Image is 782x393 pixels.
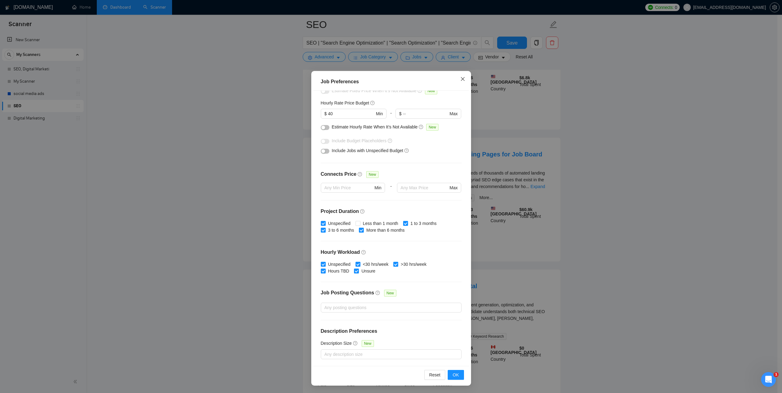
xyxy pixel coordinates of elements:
input: Any Max Price [401,184,448,191]
button: OK [448,370,464,380]
span: >30 hrs/week [398,261,429,268]
span: Unspecified [326,261,353,268]
span: Unsure [359,268,378,274]
button: Reset [424,370,446,380]
span: New [366,171,379,178]
span: $ [324,110,327,117]
span: New [362,340,374,347]
span: Min [375,184,382,191]
span: New [426,124,438,131]
span: question-circle [375,290,380,295]
h4: Hourly Workload [321,249,462,256]
span: 1 to 3 months [408,220,439,227]
span: question-circle [419,124,424,129]
span: Include Jobs with Unspecified Budget [332,148,403,153]
span: Unspecified [326,220,353,227]
h4: Project Duration [321,208,462,215]
span: Hours TBD [326,268,352,274]
span: question-circle [388,138,393,143]
span: question-circle [361,250,366,255]
span: question-circle [353,341,358,346]
span: Max [450,110,458,117]
span: question-circle [370,100,375,105]
span: Estimate Hourly Rate When It’s Not Available [332,124,418,129]
span: 1 [774,372,779,377]
span: OK [453,371,459,378]
span: Reset [429,371,441,378]
span: New [425,88,437,94]
input: 0 [328,110,375,117]
div: - [385,183,397,200]
span: question-circle [358,172,363,177]
span: Min [376,110,383,117]
h4: Job Posting Questions [321,289,374,297]
span: Max [450,184,458,191]
div: - [387,109,395,124]
span: question-circle [360,209,365,214]
span: <30 hrs/week [360,261,391,268]
div: Job Preferences [321,78,462,85]
span: question-circle [404,148,409,153]
input: ∞ [403,110,448,117]
h5: Hourly Rate Price Budget [321,100,369,106]
button: Close [454,71,471,88]
span: More than 6 months [364,227,407,234]
span: Less than 1 month [360,220,401,227]
h4: Connects Price [321,171,356,178]
span: close [460,77,465,81]
iframe: Intercom live chat [761,372,776,387]
span: Estimate Fixed Price When It’s Not Available [332,88,417,93]
h4: Description Preferences [321,328,462,335]
span: Include Budget Placeholders [332,138,387,143]
span: $ [399,110,402,117]
h5: Description Size [321,340,352,347]
span: 3 to 6 months [326,227,357,234]
input: Any Min Price [324,184,373,191]
span: question-circle [418,88,422,93]
span: New [384,290,396,297]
